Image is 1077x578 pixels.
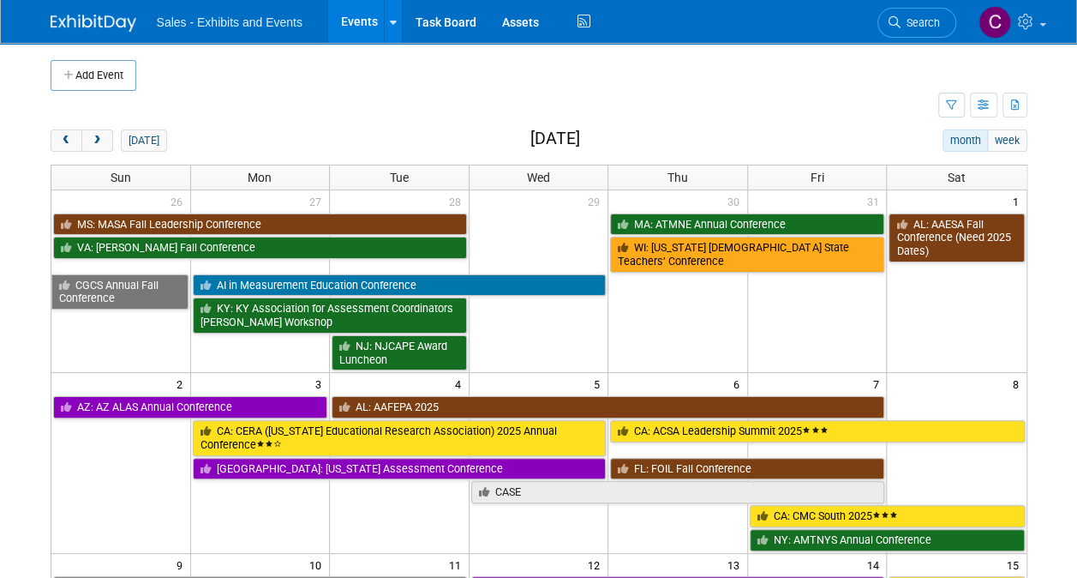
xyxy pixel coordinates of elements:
span: Sat [948,171,966,184]
span: 7 [871,373,886,394]
a: NJ: NJCAPE Award Luncheon [332,335,467,370]
span: Fri [811,171,824,184]
span: 30 [726,190,747,212]
span: 2 [175,373,190,394]
a: AL: AAESA Fall Conference (Need 2025 Dates) [889,214,1024,262]
a: NY: AMTNYS Annual Conference [750,529,1025,551]
span: 12 [586,554,607,575]
button: next [81,129,113,152]
h2: [DATE] [530,129,579,148]
a: [GEOGRAPHIC_DATA]: [US_STATE] Assessment Conference [193,458,607,480]
span: 26 [169,190,190,212]
span: 13 [726,554,747,575]
span: Thu [667,171,688,184]
button: Add Event [51,60,136,91]
a: KY: KY Association for Assessment Coordinators [PERSON_NAME] Workshop [193,298,467,333]
button: [DATE] [121,129,166,152]
a: VA: [PERSON_NAME] Fall Conference [53,237,467,259]
a: CA: ACSA Leadership Summit 2025 [610,420,1024,443]
span: 1 [1011,190,1026,212]
span: Mon [248,171,272,184]
a: MS: MASA Fall Leadership Conference [53,214,467,236]
a: Search [877,8,956,38]
span: 10 [308,554,329,575]
span: 3 [314,373,329,394]
a: CGCS Annual Fall Conference [51,274,188,310]
span: 6 [732,373,747,394]
img: ExhibitDay [51,15,136,32]
a: FL: FOIL Fall Conference [610,458,884,480]
span: 27 [308,190,329,212]
a: AZ: AZ ALAS Annual Conference [53,396,328,418]
a: CASE [471,481,885,503]
span: Tue [390,171,409,184]
span: Sales - Exhibits and Events [157,15,302,29]
span: Sun [111,171,131,184]
a: CA: CMC South 2025 [750,505,1025,527]
span: 28 [447,190,469,212]
button: month [942,129,988,152]
button: week [987,129,1026,152]
a: WI: [US_STATE] [DEMOGRAPHIC_DATA] State Teachers’ Conference [610,237,884,272]
a: CA: CERA ([US_STATE] Educational Research Association) 2025 Annual Conference [193,420,607,455]
img: Christine Lurz [978,6,1011,39]
span: 14 [865,554,886,575]
a: AL: AAFEPA 2025 [332,396,884,418]
span: 9 [175,554,190,575]
span: 31 [865,190,886,212]
span: 15 [1005,554,1026,575]
button: prev [51,129,82,152]
span: 4 [453,373,469,394]
span: 29 [586,190,607,212]
span: 8 [1011,373,1026,394]
span: 5 [592,373,607,394]
span: Search [900,16,940,29]
a: MA: ATMNE Annual Conference [610,214,884,236]
span: 11 [447,554,469,575]
span: Wed [527,171,550,184]
a: AI in Measurement Education Conference [193,274,607,297]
